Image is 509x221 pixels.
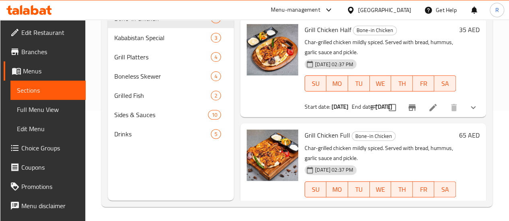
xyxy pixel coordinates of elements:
span: TH [394,78,410,89]
div: items [211,71,221,81]
span: FR [416,184,431,195]
span: Sides & Sauces [114,110,208,120]
span: Menus [23,66,79,76]
span: WE [373,78,388,89]
button: MO [326,75,348,91]
span: Sections [17,85,79,95]
span: MO [330,184,345,195]
button: sort-choices [365,98,384,117]
span: Drinks [114,129,211,139]
div: items [211,129,221,139]
a: Branches [4,42,85,61]
button: show more [464,98,483,117]
button: delete [444,98,464,117]
button: Branch-specific-item [402,98,422,117]
div: items [211,33,221,43]
p: Char-grilled chicken mildly spiced. Served with bread, hummus, garlic sauce and pickle. [305,37,456,57]
a: Menu disclaimer [4,196,85,215]
span: Choice Groups [21,143,79,153]
a: Coupons [4,158,85,177]
span: TU [351,78,367,89]
button: WE [370,75,392,91]
button: SA [434,75,456,91]
div: Drinks5 [108,124,234,144]
a: Promotions [4,177,85,196]
span: Edit Restaurant [21,28,79,37]
span: SA [437,78,453,89]
span: 4 [211,73,220,80]
span: Boneless Skewer [114,71,211,81]
span: [DATE] 02:37 PM [312,61,357,68]
span: Grill Chicken Half [305,24,351,36]
button: TH [391,181,413,197]
span: Coupons [21,162,79,172]
span: Bone-in Chicken [353,26,396,35]
span: Full Menu View [17,105,79,114]
span: Promotions [21,182,79,191]
button: WE [370,181,392,197]
span: Menu disclaimer [21,201,79,211]
div: items [208,110,221,120]
b: [DATE] [332,101,348,112]
span: WE [373,184,388,195]
svg: Show Choices [468,103,478,112]
span: Grilled Fish [114,91,211,100]
div: Grill Platters [114,52,211,62]
div: Menu-management [271,5,320,15]
span: TU [351,184,367,195]
div: Boneless Skewer4 [108,67,234,86]
span: Select to update [384,99,401,116]
span: [DATE] 02:37 PM [312,166,357,174]
div: Bone-in Chicken [352,131,396,141]
img: Grill Chicken Half [247,24,298,75]
span: 4 [211,53,220,61]
button: TU [348,181,370,197]
span: TH [394,184,410,195]
div: items [211,91,221,100]
span: Grill Chicken Full [305,129,350,141]
span: Start date: [305,101,330,112]
div: Grill Platters4 [108,47,234,67]
div: [GEOGRAPHIC_DATA] [358,6,411,14]
span: 3 [211,34,220,42]
button: TH [391,75,413,91]
h6: 65 AED [459,130,480,141]
span: MO [330,78,345,89]
span: End date: [352,101,374,112]
span: FR [416,78,431,89]
p: Char-grilled chicken mildly spiced. Served with bread, hummus, garlic sauce and pickle. [305,143,456,163]
div: items [211,52,221,62]
a: Edit menu item [428,103,438,112]
span: Kababistan Special [114,33,211,43]
a: Edit Restaurant [4,23,85,42]
span: 2 [211,92,220,99]
a: Menus [4,61,85,81]
span: SU [308,184,323,195]
div: Sides & Sauces10 [108,105,234,124]
nav: Menu sections [108,6,234,147]
a: Sections [10,81,85,100]
div: Grilled Fish2 [108,86,234,105]
span: Edit Menu [17,124,79,134]
a: Full Menu View [10,100,85,119]
button: SU [305,75,326,91]
a: Choice Groups [4,138,85,158]
button: FR [413,75,435,91]
button: SA [434,181,456,197]
span: SA [437,184,453,195]
button: SU [305,181,326,197]
div: Kababistan Special3 [108,28,234,47]
span: 5 [211,130,220,138]
a: Edit Menu [10,119,85,138]
span: SU [308,78,323,89]
span: Bone-in Chicken [352,132,395,141]
button: MO [326,181,348,197]
h6: 35 AED [459,24,480,35]
span: R [495,6,499,14]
